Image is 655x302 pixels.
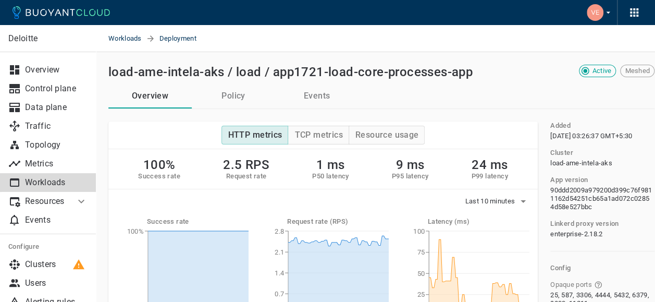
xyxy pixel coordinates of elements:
h5: Request rate (RPS) [287,218,389,226]
button: Policy [192,83,275,108]
span: Active [588,67,615,75]
h5: Cluster [550,149,573,157]
button: Events [275,83,359,108]
h2: 100% [138,158,180,172]
tspan: 1.4 [275,269,285,277]
p: Workloads [25,177,88,188]
p: Clusters [25,259,88,270]
h5: Latency (ms) [428,218,529,226]
h4: Resource usage [355,130,419,140]
p: Topology [25,140,88,150]
span: Deployment [159,25,209,52]
h5: Config [550,264,654,272]
span: enterprise-2.18.2 [550,230,602,238]
h5: Added [550,122,571,130]
h5: P99 latency [471,172,508,180]
p: Resources [25,196,67,207]
button: Resource usage [349,126,425,144]
p: Data plane [25,102,88,113]
h2: 2.5 RPS [223,158,269,172]
h4: TCP metrics [294,130,342,140]
p: Traffic [25,121,88,131]
h5: Linkerd proxy version [550,220,619,228]
h2: 1 ms [312,158,349,172]
span: Last 10 minutes [465,197,517,206]
tspan: 100 [413,227,425,235]
tspan: 100% [127,227,144,235]
span: Meshed [621,67,654,75]
h5: Request rate [223,172,269,180]
h2: 24 ms [471,158,508,172]
span: Opaque ports [550,281,592,289]
tspan: 25 [417,291,425,298]
span: 90ddd2009a979200d399c76f9811162d54251cb65a1ad072c02854d58e527bbc [550,186,652,211]
p: Events [25,215,88,225]
button: Last 10 minutes [465,194,530,209]
button: Overview [108,83,192,108]
h5: Configure [8,243,88,251]
h2: 9 ms [392,158,428,172]
h4: HTTP metrics [228,130,282,140]
h5: P95 latency [392,172,428,180]
span: Mon, 17 Feb 2025 21:56:37 UTC [550,132,632,140]
h5: Success rate [138,172,180,180]
p: Deloitte [8,33,87,44]
p: Users [25,278,88,288]
tspan: 0.7 [275,290,284,298]
tspan: 50 [417,270,425,277]
img: Venkata Lanka [587,4,603,21]
button: HTTP metrics [221,126,289,144]
tspan: 75 [417,248,425,256]
a: Workloads [108,25,146,52]
button: TCP metrics [288,126,349,144]
h2: load-ame-intela-aks / load / app1721-load-core-processes-app [108,65,473,79]
tspan: 2.1 [275,248,284,256]
svg: Ports that skip Linkerd protocol detection [594,281,602,289]
p: Control plane [25,83,88,94]
p: Metrics [25,159,88,169]
h5: P50 latency [312,172,349,180]
h5: Success rate [147,218,249,226]
p: Overview [25,65,88,75]
tspan: 2.8 [275,227,284,235]
span: load-ame-intela-aks [550,159,612,167]
h5: App version [550,176,588,184]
